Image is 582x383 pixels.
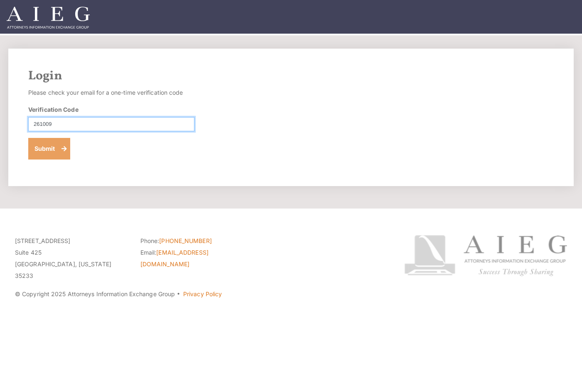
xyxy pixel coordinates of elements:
label: Verification Code [28,105,79,114]
img: Attorneys Information Exchange Group [7,7,90,29]
img: Attorneys Information Exchange Group logo [404,235,567,276]
li: Email: [140,247,253,270]
a: [PHONE_NUMBER] [159,237,211,244]
p: [STREET_ADDRESS] Suite 425 [GEOGRAPHIC_DATA], [US_STATE] 35233 [15,235,128,282]
p: Please check your email for a one-time verification code [28,87,194,98]
h2: Login [28,69,554,83]
p: © Copyright 2025 Attorneys Information Exchange Group [15,288,378,300]
li: Phone: [140,235,253,247]
a: Privacy Policy [183,290,222,297]
a: [EMAIL_ADDRESS][DOMAIN_NAME] [140,249,209,268]
span: · [177,294,180,298]
button: Submit [28,138,70,160]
